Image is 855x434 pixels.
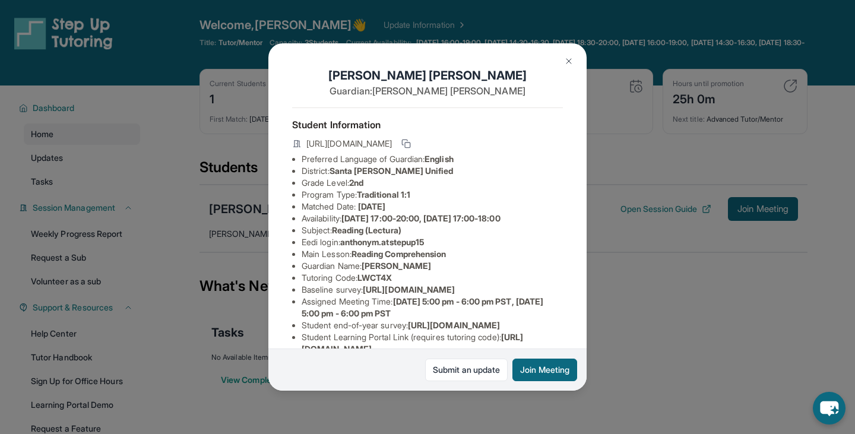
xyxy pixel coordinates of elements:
span: 2nd [349,178,363,188]
li: Assigned Meeting Time : [302,296,563,319]
li: Guardian Name : [302,260,563,272]
li: Subject : [302,224,563,236]
li: Student Learning Portal Link (requires tutoring code) : [302,331,563,355]
li: Eedi login : [302,236,563,248]
a: Submit an update [425,359,508,381]
button: chat-button [813,392,845,425]
span: [URL][DOMAIN_NAME] [363,284,455,294]
li: Student end-of-year survey : [302,319,563,331]
img: Close Icon [564,56,574,66]
span: Reading Comprehension [351,249,446,259]
li: Tutoring Code : [302,272,563,284]
span: Reading (Lectura) [332,225,401,235]
li: Matched Date: [302,201,563,213]
span: [DATE] [358,201,385,211]
li: Availability: [302,213,563,224]
span: [PERSON_NAME] [362,261,431,271]
li: Program Type: [302,189,563,201]
li: District: [302,165,563,177]
li: Main Lesson : [302,248,563,260]
h1: [PERSON_NAME] [PERSON_NAME] [292,67,563,84]
button: Join Meeting [512,359,577,381]
span: [DATE] 5:00 pm - 6:00 pm PST, [DATE] 5:00 pm - 6:00 pm PST [302,296,543,318]
span: Santa [PERSON_NAME] Unified [330,166,454,176]
span: [URL][DOMAIN_NAME] [306,138,392,150]
li: Grade Level: [302,177,563,189]
span: [DATE] 17:00-20:00, [DATE] 17:00-18:00 [341,213,501,223]
h4: Student Information [292,118,563,132]
p: Guardian: [PERSON_NAME] [PERSON_NAME] [292,84,563,98]
span: LWCT4X [357,273,392,283]
span: Traditional 1:1 [357,189,410,199]
span: anthonym.atstepup15 [340,237,424,247]
li: Preferred Language of Guardian: [302,153,563,165]
span: [URL][DOMAIN_NAME] [408,320,500,330]
span: English [425,154,454,164]
button: Copy link [399,137,413,151]
li: Baseline survey : [302,284,563,296]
